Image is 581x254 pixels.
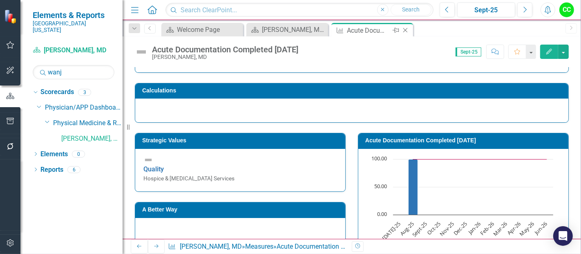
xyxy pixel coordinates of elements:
[61,134,123,144] a: [PERSON_NAME], MD
[518,220,536,238] text: May-26
[479,220,496,237] text: Feb-26
[67,166,80,173] div: 6
[33,65,114,79] input: Search Below...
[135,45,148,58] img: Not Defined
[409,159,418,215] path: Aug-25, 100. Compliance - Documentation Complete within 30 Days.
[245,243,273,250] a: Measures
[277,243,393,250] div: Acute Documentation Completed [DATE]
[163,25,241,35] a: Welcome Page
[371,155,387,162] text: 100.00
[45,103,123,112] a: Physician/APP Dashboards
[72,151,85,157] div: 0
[377,210,387,218] text: 0.00
[40,88,74,97] a: Scorecards
[143,165,164,173] a: Quality
[248,25,326,35] a: [PERSON_NAME], MD Dashboard
[143,155,153,165] img: Not Defined
[456,47,481,56] span: Sept-25
[262,25,326,35] div: [PERSON_NAME], MD Dashboard
[426,220,442,236] text: Oct-25
[40,150,68,159] a: Elements
[559,2,574,17] button: CC
[411,220,429,238] text: Sept-25
[143,175,235,182] small: Hospice & [MEDICAL_DATA] Services
[40,165,63,175] a: Reports
[53,119,123,128] a: Physical Medicine & Rehabilitation Services
[142,207,341,213] h3: A Better Way
[398,220,416,237] text: Aug-25
[438,220,455,237] text: Nov-25
[400,157,548,161] g: Goal, series 3 of 3. Line with 12 data points.
[374,182,387,190] text: 50.00
[152,54,298,60] div: [PERSON_NAME], MD
[365,137,564,144] h3: Acute Documentation Completed [DATE]
[391,4,431,16] button: Search
[177,25,241,35] div: Welcome Page
[402,6,420,13] span: Search
[168,242,346,252] div: » »
[532,220,549,236] text: Jun-26
[457,2,515,17] button: Sept-25
[78,89,91,96] div: 3
[165,3,434,17] input: Search ClearPoint...
[466,220,482,236] text: Jan-26
[152,45,298,54] div: Acute Documentation Completed [DATE]
[380,220,402,242] text: [DATE]-25
[142,137,341,144] h3: Strategic Values
[347,25,391,36] div: Acute Documentation Completed [DATE]
[142,88,564,94] h3: Calculations
[33,46,114,55] a: [PERSON_NAME], MD
[33,20,114,34] small: [GEOGRAPHIC_DATA][US_STATE]
[492,220,509,237] text: Mar-26
[506,220,522,236] text: Apr-26
[553,226,573,246] div: Open Intercom Messenger
[452,220,469,237] text: Dec-25
[4,9,18,23] img: ClearPoint Strategy
[460,5,512,15] div: Sept-25
[180,243,242,250] a: [PERSON_NAME], MD
[33,10,114,20] span: Elements & Reports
